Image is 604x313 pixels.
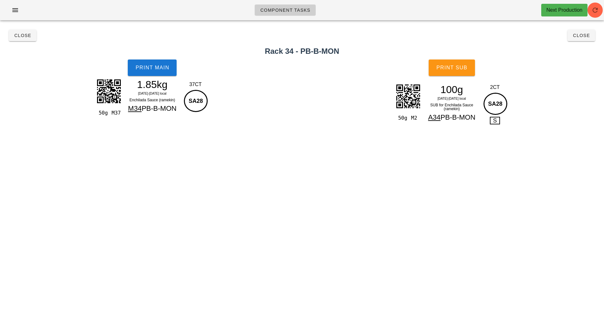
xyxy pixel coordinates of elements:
div: SUB for Enchilada Sauce (ramekin) [424,102,479,112]
span: [DATE]-[DATE] local [138,92,166,95]
span: Print Main [135,65,169,71]
div: 2CT [482,84,508,91]
span: A34 [428,113,440,121]
h2: Rack 34 - PB-B-MON [4,46,600,57]
button: Print Sub [429,59,475,76]
button: Close [9,30,36,41]
div: M37 [109,109,122,117]
img: SprayJed1EPIjcCjhKgkONVcqYusuUKZZGhQybEtK4TcCBBbI1iFkOGLoaPARwkhTCdmDoEphcxtlacIAiGEoLQxJoRsBJtsF... [93,75,125,107]
button: Close [568,30,595,41]
div: M2 [409,114,422,122]
span: [DATE]-[DATE] local [438,97,466,100]
span: Print Sub [436,65,467,71]
span: S [490,117,500,124]
span: PB-B-MON [440,113,475,121]
img: YOIrdPmWFkAcCJEEIVnYPIYcQG3KhFTX+IxRCAI7NHAJTCpk7Kk8RBEIIQWmjTQjZCDY5KoQQlDbahJCNYJOjQghBaaNNCNkI... [392,80,424,112]
div: Next Production [546,6,582,14]
div: SA28 [184,90,208,112]
div: 100g [424,85,479,94]
div: 50g [96,109,109,117]
div: 50g [395,114,408,122]
a: Component Tasks [255,4,316,16]
div: 37CT [182,81,209,88]
button: Print Main [128,59,177,76]
div: 1.85kg [125,80,180,89]
span: M34 [128,104,142,112]
span: Close [14,33,31,38]
span: PB-B-MON [142,104,177,112]
span: Close [573,33,590,38]
div: SA28 [484,93,507,115]
div: Enchilada Sauce (ramekin) [125,97,180,103]
span: Component Tasks [260,8,310,13]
